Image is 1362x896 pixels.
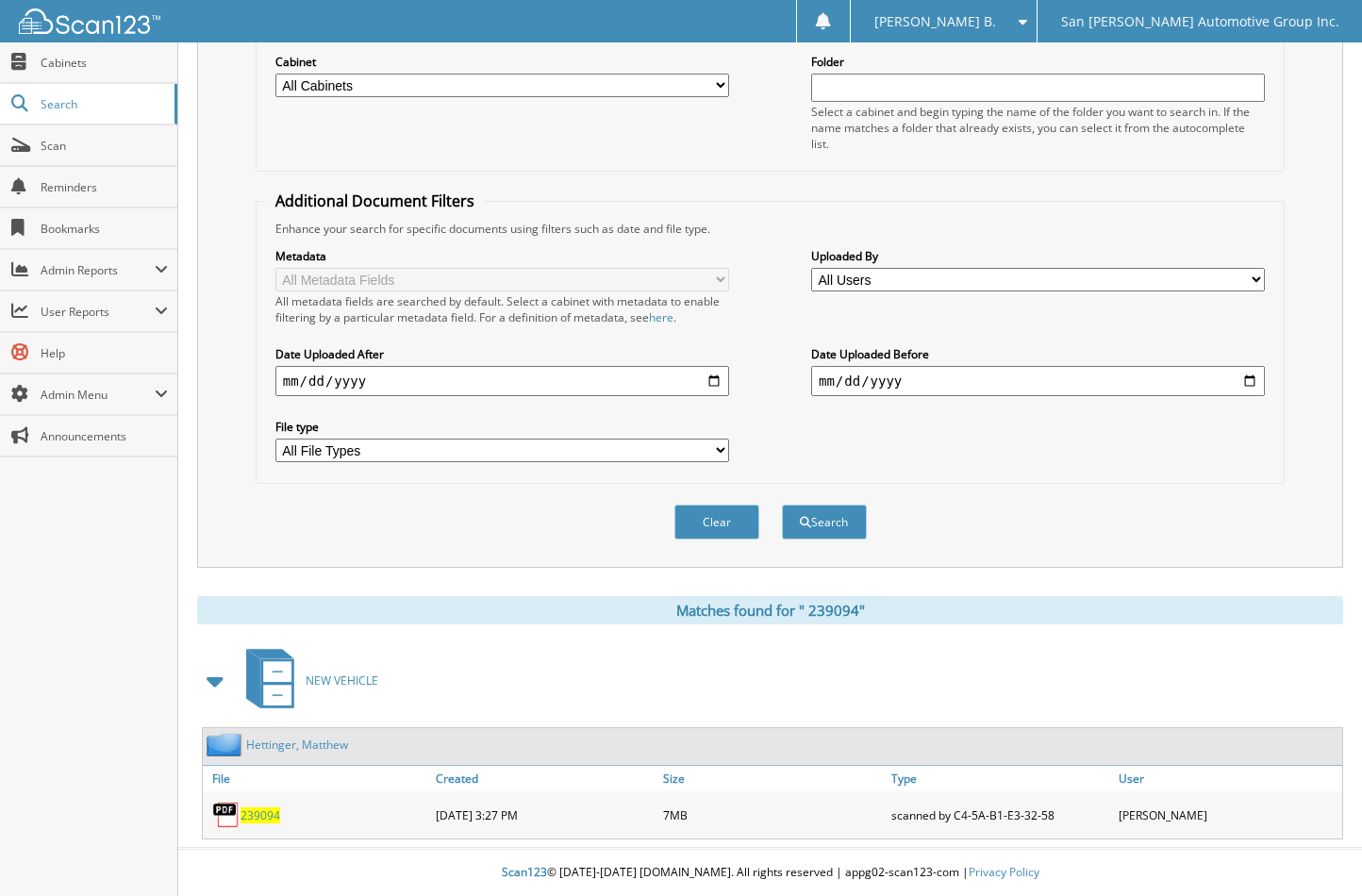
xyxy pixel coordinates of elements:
div: [DATE] 3:27 PM [431,796,659,834]
a: Type [887,766,1115,791]
span: User Reports [41,304,155,320]
iframe: Chat Widget [1268,805,1362,896]
img: folder2.png [207,733,246,756]
label: Date Uploaded After [275,346,729,362]
label: Uploaded By [811,248,1265,264]
span: Admin Reports [41,262,155,278]
div: © [DATE]-[DATE] [DOMAIN_NAME]. All rights reserved | appg02-scan123-com | [178,850,1362,896]
a: Hettinger, Matthew [246,737,348,753]
div: Enhance your search for specific documents using filters such as date and file type. [266,221,1275,237]
img: PDF.png [212,801,241,829]
a: User [1114,766,1342,791]
span: Admin Menu [41,387,155,403]
input: end [811,366,1265,396]
span: Help [41,345,168,361]
span: Scan [41,138,168,154]
span: Bookmarks [41,221,168,237]
span: Reminders [41,179,168,195]
a: 239094 [241,807,280,823]
button: Search [782,505,867,539]
div: 7MB [658,796,887,834]
a: here [649,309,673,325]
button: Clear [674,505,759,539]
div: scanned by C4-5A-B1-E3-32-58 [887,796,1115,834]
a: Privacy Policy [969,864,1039,880]
div: [PERSON_NAME] [1114,796,1342,834]
div: Matches found for " 239094" [197,596,1343,624]
img: scan123-logo-white.svg [19,8,160,34]
a: File [203,766,431,791]
span: Cabinets [41,55,168,71]
label: Metadata [275,248,729,264]
label: Folder [811,54,1265,70]
span: Search [41,96,165,112]
span: N E W V E H I C L E [306,672,378,689]
input: start [275,366,729,396]
a: NEW VEHICLE [235,643,378,718]
label: Date Uploaded Before [811,346,1265,362]
legend: Additional Document Filters [266,191,484,211]
span: Announcements [41,428,168,444]
span: 2 3 9 0 9 4 [241,807,280,823]
div: Select a cabinet and begin typing the name of the folder you want to search in. If the name match... [811,104,1265,152]
label: File type [275,419,729,435]
div: All metadata fields are searched by default. Select a cabinet with metadata to enable filtering b... [275,293,729,325]
span: San [PERSON_NAME] Automotive Group Inc. [1061,16,1339,27]
span: [PERSON_NAME] B. [874,16,996,27]
a: Created [431,766,659,791]
a: Size [658,766,887,791]
label: Cabinet [275,54,729,70]
span: Scan123 [502,864,547,880]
